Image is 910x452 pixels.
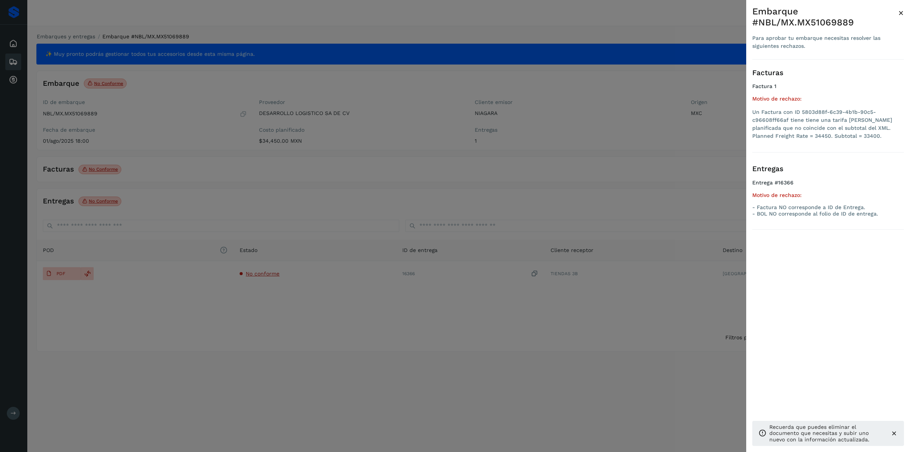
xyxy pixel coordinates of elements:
div: Embarque #NBL/MX.MX51069889 [752,6,898,28]
p: - BOL NO corresponde al folio de ID de entrega. [752,211,904,217]
h3: Entregas [752,165,904,173]
span: × [898,8,904,18]
h5: Motivo de rechazo: [752,192,904,198]
h5: Motivo de rechazo: [752,96,904,102]
h4: Entrega #16366 [752,180,904,192]
h4: Factura 1 [752,83,904,90]
li: Un Factura con ID 5803d88f-6c39-4b1b-90c5-c96608ff66af tiene tiene una tarifa [PERSON_NAME] plani... [752,108,904,140]
p: - Factura NO corresponde a ID de Entrega. [752,204,904,211]
h3: Facturas [752,69,904,77]
div: Para aprobar tu embarque necesitas resolver las siguientes rechazos. [752,34,898,50]
button: Close [898,6,904,20]
p: Recuerda que puedes eliminar el documento que necesitas y subir uno nuevo con la información actu... [769,424,884,443]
